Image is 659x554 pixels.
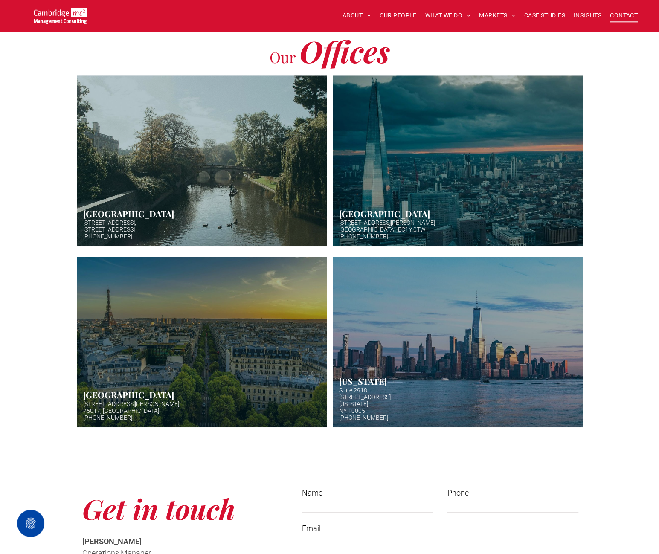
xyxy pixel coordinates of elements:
a: INSIGHTS [569,9,606,22]
span: Our [270,47,296,67]
a: Hazy afternoon photo of river and bridge in Cambridge. Punt boat in middle-distance. Trees either... [77,75,327,246]
label: Name [302,487,433,499]
span: [PERSON_NAME] [82,537,142,546]
a: ABOUT [338,9,375,22]
span: Offices [299,31,390,71]
a: Aerial photo of Tower Bridge, London. Thames snakes into distance. Hazy background. [333,75,583,246]
span: Get in touch [82,490,235,527]
a: Aerial photo of New York [333,257,583,427]
a: WHAT WE DO [421,9,475,22]
a: OUR PEOPLE [375,9,421,22]
a: Night image view of base of Eiffel tower [77,257,327,427]
label: Phone [447,487,578,499]
a: Your Business Transformed | Cambridge Management Consulting [34,9,87,18]
img: Go to Homepage [34,8,87,24]
a: MARKETS [475,9,520,22]
label: Email [302,522,578,534]
a: CONTACT [606,9,642,22]
a: CASE STUDIES [520,9,569,22]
